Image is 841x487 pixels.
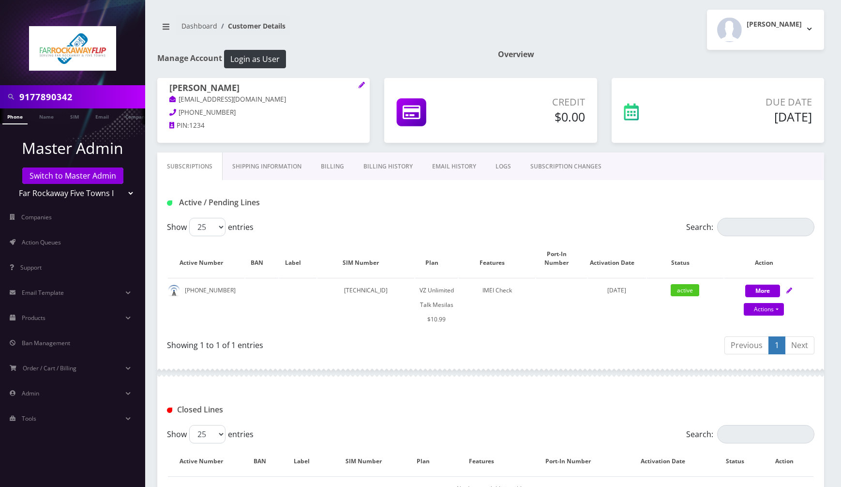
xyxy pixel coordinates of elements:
h1: [PERSON_NAME] [169,83,358,94]
input: Search in Company [19,88,143,106]
h2: [PERSON_NAME] [747,20,802,29]
img: default.png [168,285,180,297]
select: Showentries [189,425,225,443]
th: Activation Date: activate to sort column ascending [621,447,715,475]
a: [EMAIL_ADDRESS][DOMAIN_NAME] [169,95,286,105]
a: Login as User [222,53,286,63]
div: Showing 1 to 1 of 1 entries [167,335,483,351]
span: Companies [21,213,52,221]
a: Billing History [354,152,422,181]
th: Plan: activate to sort column ascending [409,447,448,475]
span: Ban Management [22,339,70,347]
input: Search: [717,218,814,236]
h5: [DATE] [691,109,812,124]
th: Action : activate to sort column ascending [765,447,813,475]
th: Active Number: activate to sort column ascending [168,240,244,277]
img: Active / Pending Lines [167,200,172,206]
span: Admin [22,389,39,397]
label: Show entries [167,218,254,236]
th: Activation Date: activate to sort column ascending [588,240,646,277]
span: active [671,284,699,296]
img: Far Rockaway Five Towns Flip [29,26,116,71]
a: 1 [768,336,785,354]
a: Phone [2,108,28,124]
a: Next [785,336,814,354]
input: Search: [717,425,814,443]
a: Billing [311,152,354,181]
th: Features: activate to sort column ascending [459,240,535,277]
label: Show entries [167,425,254,443]
a: Switch to Master Admin [22,167,123,184]
td: [PHONE_NUMBER] [168,278,244,332]
span: 1234 [189,121,205,130]
th: Label: activate to sort column ascending [279,240,316,277]
label: Search: [686,425,814,443]
a: Actions [744,303,784,316]
h1: Closed Lines [167,405,373,414]
th: SIM Number: activate to sort column ascending [317,240,414,277]
th: Features: activate to sort column ascending [448,447,525,475]
a: Dashboard [181,21,217,30]
a: SIM [65,108,84,123]
span: Order / Cart / Billing [23,364,76,372]
h1: Overview [498,50,824,59]
span: [PHONE_NUMBER] [179,108,236,117]
span: Products [22,314,45,322]
th: BAN: activate to sort column ascending [245,447,284,475]
td: VZ Unlimited Talk Mesilas $10.99 [415,278,458,332]
span: Action Queues [22,238,61,246]
h1: Active / Pending Lines [167,198,373,207]
a: Previous [724,336,769,354]
select: Showentries [189,218,225,236]
span: [DATE] [607,286,626,294]
p: Due Date [691,95,812,109]
th: SIM Number: activate to sort column ascending [329,447,408,475]
a: Company [120,108,153,123]
span: Support [20,263,42,272]
a: PIN: [169,121,189,131]
td: [TECHNICAL_ID] [317,278,414,332]
p: Credit [481,95,585,109]
li: Customer Details [217,21,285,31]
button: [PERSON_NAME] [707,10,824,50]
span: Email Template [22,289,64,297]
a: LOGS [486,152,521,181]
th: Active Number: activate to sort column descending [168,447,244,475]
button: Login as User [224,50,286,68]
a: SUBSCRIPTION CHANGES [521,152,611,181]
span: Tools [22,414,36,423]
th: BAN: activate to sort column ascending [245,240,278,277]
a: Subscriptions [157,152,223,181]
img: Closed Lines [167,408,172,413]
h1: Manage Account [157,50,483,68]
a: EMAIL HISTORY [422,152,486,181]
a: Name [34,108,59,123]
th: Status: activate to sort column ascending [647,240,723,277]
a: Shipping Information [223,152,311,181]
th: Plan: activate to sort column ascending [415,240,458,277]
th: Port-In Number: activate to sort column ascending [526,447,620,475]
div: IMEI Check [459,283,535,298]
nav: breadcrumb [157,16,483,44]
th: Status: activate to sort column ascending [716,447,764,475]
th: Port-In Number: activate to sort column ascending [536,240,586,277]
th: Label: activate to sort column ascending [285,447,328,475]
th: Action: activate to sort column ascending [724,240,813,277]
h5: $0.00 [481,109,585,124]
a: Email [90,108,114,123]
label: Search: [686,218,814,236]
button: More [745,285,780,297]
